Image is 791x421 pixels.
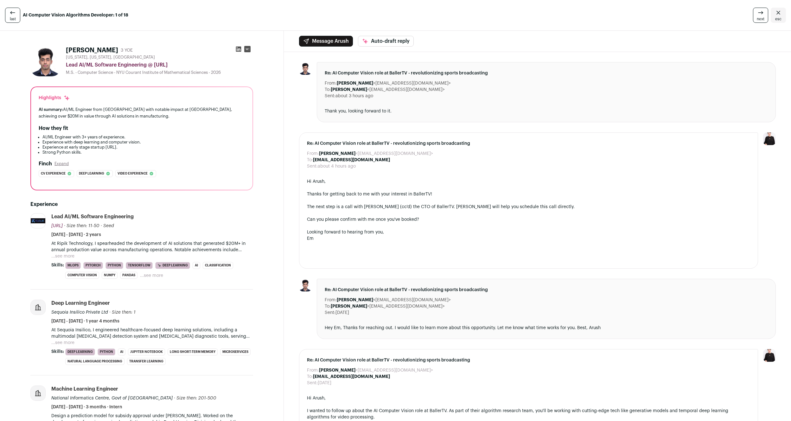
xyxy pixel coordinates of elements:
[775,16,781,22] span: esc
[30,201,253,208] h2: Experience
[325,70,768,76] span: Re: AI Computer Vision role at BallerTV - revolutionizing sports broadcasting
[51,348,64,355] span: Skills:
[318,380,331,386] dd: [DATE]
[30,46,61,76] img: a90299e58c34742f26576663427c523dca03911548083eaac910c283d1d093fa.jpg
[39,107,63,112] span: AI summary:
[39,95,70,101] div: Highlights
[66,46,118,55] h1: [PERSON_NAME]
[168,348,218,355] li: Long Short-Term Memory
[65,272,99,279] li: Computer Vision
[753,8,768,23] a: next
[313,374,390,379] b: [EMAIL_ADDRESS][DOMAIN_NAME]
[331,86,445,93] dd: <[EMAIL_ADDRESS][DOMAIN_NAME]>
[140,272,163,279] button: ...see more
[307,408,750,420] div: I wanted to follow up about the AI Computer Vision role at BallerTV. As part of their algorithm r...
[66,55,155,60] span: [US_STATE], [US_STATE], [GEOGRAPHIC_DATA]
[337,81,373,86] b: [PERSON_NAME]
[41,170,66,177] span: Cv experience
[31,386,45,400] img: company-logo-placeholder-414d4e2ec0e2ddebbe968bf319fdfe5acfe0c9b87f798d344e800bc9a89632a0.png
[331,87,367,92] b: [PERSON_NAME]
[51,253,74,259] button: ...see more
[335,93,373,99] dd: about 3 hours ago
[66,70,253,75] div: M.S. - Computer Science - NYU Courant Institute of Mathematical Sciences - 2026
[763,349,776,362] img: 9240684-medium_jpg
[31,218,45,223] img: c82f92d39da61e5e059023268a70ed3d4948062993b9982e370e58aea271783c.jpg
[307,205,575,209] span: The next step is a call with [PERSON_NAME] (cc'd) the CTO of BallerTV. [PERSON_NAME] will help yo...
[307,230,384,234] span: Looking forward to hearing from you,
[51,318,119,324] span: [DATE] - [DATE] · 1 year 4 months
[121,47,133,54] div: 3 YOE
[299,62,312,75] img: a90299e58c34742f26576663427c523dca03911548083eaac910c283d1d093fa.jpg
[51,404,122,410] span: [DATE] - [DATE] · 3 months · Intern
[65,358,124,365] li: Natural Language Processing
[307,192,432,196] span: Thanks for getting back to me with your interest in BallerTV!
[51,396,173,400] span: National Informatics Centre, Govt of [GEOGRAPHIC_DATA]
[118,170,148,177] span: Video experience
[319,367,433,373] dd: <[EMAIL_ADDRESS][DOMAIN_NAME]>
[51,327,253,340] p: At Sequoia Insilico, I engineered healthcare-focused deep learning solutions, including a multimo...
[79,170,104,177] span: Deep learning
[319,150,433,157] dd: <[EMAIL_ADDRESS][DOMAIN_NAME]>
[307,373,313,380] dt: To:
[39,124,68,132] h2: How they fit
[307,380,318,386] dt: Sent:
[103,224,114,228] span: Seed
[64,224,99,228] span: · Size then: 11-50
[325,287,768,293] span: Re: AI Computer Vision role at BallerTV - revolutionizing sports broadcasting
[307,236,314,241] span: Em
[358,36,414,47] button: Auto-draft reply
[54,161,69,166] button: Expand
[307,357,750,363] span: Re: AI Computer Vision role at BallerTV - revolutionizing sports broadcasting
[331,303,445,309] dd: <[EMAIL_ADDRESS][DOMAIN_NAME]>
[51,386,118,392] div: Machine Learning Engineer
[126,262,153,269] li: TensorFlow
[83,262,103,269] li: PyTorch
[102,272,118,279] li: NumPy
[325,297,337,303] dt: From:
[127,358,166,365] li: Transfer Learning
[23,12,128,18] strong: AI Computer Vision Algorithms Developer: 1 of 18
[65,262,81,269] li: MLOps
[763,132,776,145] img: 9240684-medium_jpg
[51,340,74,346] button: ...see more
[118,348,125,355] li: AI
[98,348,115,355] li: Python
[51,224,63,228] span: [URL]
[220,348,251,355] li: Microservices
[307,179,326,184] span: Hi Arush,
[39,160,52,168] h2: Finch
[325,309,335,316] dt: Sent:
[128,348,165,355] li: Jupyter Notebook
[120,272,137,279] li: Pandas
[39,106,245,119] div: AI/ML Engineer from [GEOGRAPHIC_DATA] with notable impact at [GEOGRAPHIC_DATA], achieving over $2...
[51,262,64,268] span: Skills:
[105,262,123,269] li: Python
[299,279,312,291] img: a90299e58c34742f26576663427c523dca03911548083eaac910c283d1d093fa.jpg
[757,16,764,22] span: next
[51,240,253,253] p: At Ripik Technology, I spearheaded the development of AI solutions that generated $20M+ in annual...
[51,310,108,315] span: Sequoia Insilico Private Ltd
[319,368,355,373] b: [PERSON_NAME]
[299,36,353,47] button: Message Arush
[155,262,190,269] li: Deep Learning
[318,163,356,169] dd: about 4 hours ago
[325,303,331,309] dt: To:
[31,300,45,315] img: company-logo-placeholder-414d4e2ec0e2ddebbe968bf319fdfe5acfe0c9b87f798d344e800bc9a89632a0.png
[325,86,331,93] dt: To:
[42,145,245,150] li: Experience at early stage startup [URL].
[307,163,318,169] dt: Sent:
[42,140,245,145] li: Experience with deep learning and computer vision.
[325,80,337,86] dt: From:
[313,158,390,162] b: [EMAIL_ADDRESS][DOMAIN_NAME]
[101,223,102,229] span: ·
[51,232,101,238] span: [DATE] - [DATE] · 2 years
[65,348,95,355] li: Deep Learning
[203,262,233,269] li: Classification
[337,298,373,302] b: [PERSON_NAME]
[51,300,110,307] div: Deep Learning Engineer
[193,262,200,269] li: AI
[335,309,349,316] dd: [DATE]
[325,93,335,99] dt: Sent:
[109,310,136,315] span: · Size then: 1
[771,8,786,23] a: Close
